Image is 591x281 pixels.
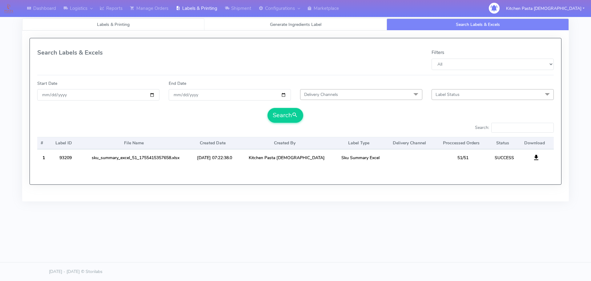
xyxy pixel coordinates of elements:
[386,137,436,149] th: Delivery Channel
[491,123,554,133] input: Search:
[335,149,386,166] td: Sku Summary Excel
[475,123,554,133] label: Search:
[191,149,239,166] td: [DATE] 07:22:38.0
[81,149,191,166] td: sku_summary_excel_51_1755415357658.xlsx
[50,149,81,166] td: 93209
[456,22,500,27] span: Search Labels & Excels
[37,149,50,166] th: 1
[191,137,239,149] th: Created Date
[37,49,291,56] h4: Search Labels & Excels
[239,137,335,149] th: Created By
[490,149,519,166] td: SUCCESS
[169,80,186,87] label: End Date
[436,149,490,166] td: 51/51
[267,108,303,123] button: Search
[37,80,57,87] label: Start Date
[270,22,321,27] span: Generate Ingredients Label
[436,92,460,97] span: Label Status
[81,137,191,149] th: File Name
[519,137,554,149] th: Download
[50,137,81,149] th: Label ID
[37,137,50,149] th: #
[335,137,386,149] th: Label Type
[97,22,130,27] span: Labels & Printing
[501,2,589,15] button: Kitchen Pasta [DEMOGRAPHIC_DATA]
[22,19,569,31] ul: Tabs
[432,49,444,56] label: Filters
[490,137,519,149] th: Status
[436,137,490,149] th: Proccessed Orders
[239,149,335,166] td: Kitchen Pasta [DEMOGRAPHIC_DATA]
[304,92,338,97] span: Delivery Channels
